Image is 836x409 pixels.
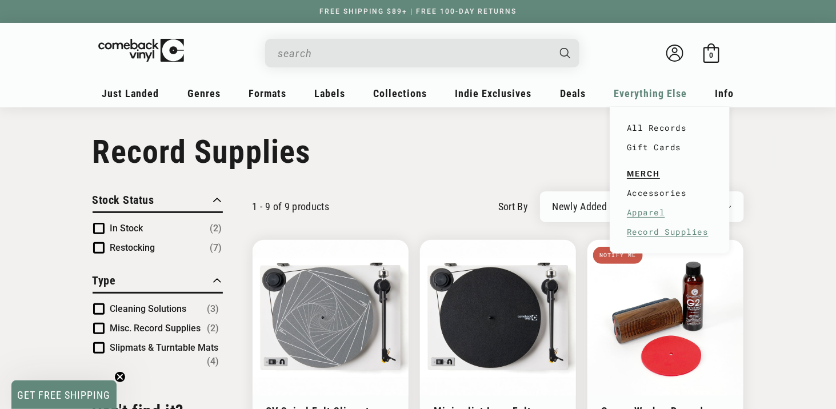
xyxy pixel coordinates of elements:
[715,87,734,99] span: Info
[11,380,117,409] div: GET FREE SHIPPINGClose teaser
[455,87,532,99] span: Indie Exclusives
[110,303,187,314] span: Cleaning Solutions
[210,222,222,235] span: Number of products: (2)
[18,389,111,401] span: GET FREE SHIPPING
[114,371,126,383] button: Close teaser
[93,133,744,171] h1: Record Supplies
[110,223,143,234] span: In Stock
[207,302,219,316] span: Number of products: (3)
[627,138,713,157] a: Gift Cards
[210,241,222,255] span: Number of products: (7)
[308,7,528,15] a: FREE SHIPPING $89+ | FREE 100-DAY RETURNS
[278,42,549,65] input: When autocomplete results are available use up and down arrows to review and enter to select
[560,87,586,99] span: Deals
[110,323,201,334] span: Misc. Record Supplies
[253,201,330,212] p: 1 - 9 of 9 products
[550,39,581,67] button: Search
[110,342,219,353] span: Slipmats & Turntable Mats
[102,87,159,99] span: Just Landed
[110,242,155,253] span: Restocking
[207,355,219,368] span: Number of products: (4)
[627,183,713,203] a: Accessories
[93,191,223,386] div: Product filter
[265,39,579,67] div: Search
[207,322,219,335] span: Number of products: (2)
[249,87,286,99] span: Formats
[187,87,221,99] span: Genres
[314,87,345,99] span: Labels
[627,222,713,242] a: Record Supplies
[374,87,427,99] span: Collections
[614,87,687,99] span: Everything Else
[709,51,713,60] span: 0
[498,199,529,214] label: sort by
[627,203,713,222] a: Apparel
[93,272,116,292] button: Filter by Type
[93,274,116,287] span: Type
[627,118,713,138] a: All Records
[93,193,154,207] span: Stock Status
[93,191,154,211] button: Filter by Stock Status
